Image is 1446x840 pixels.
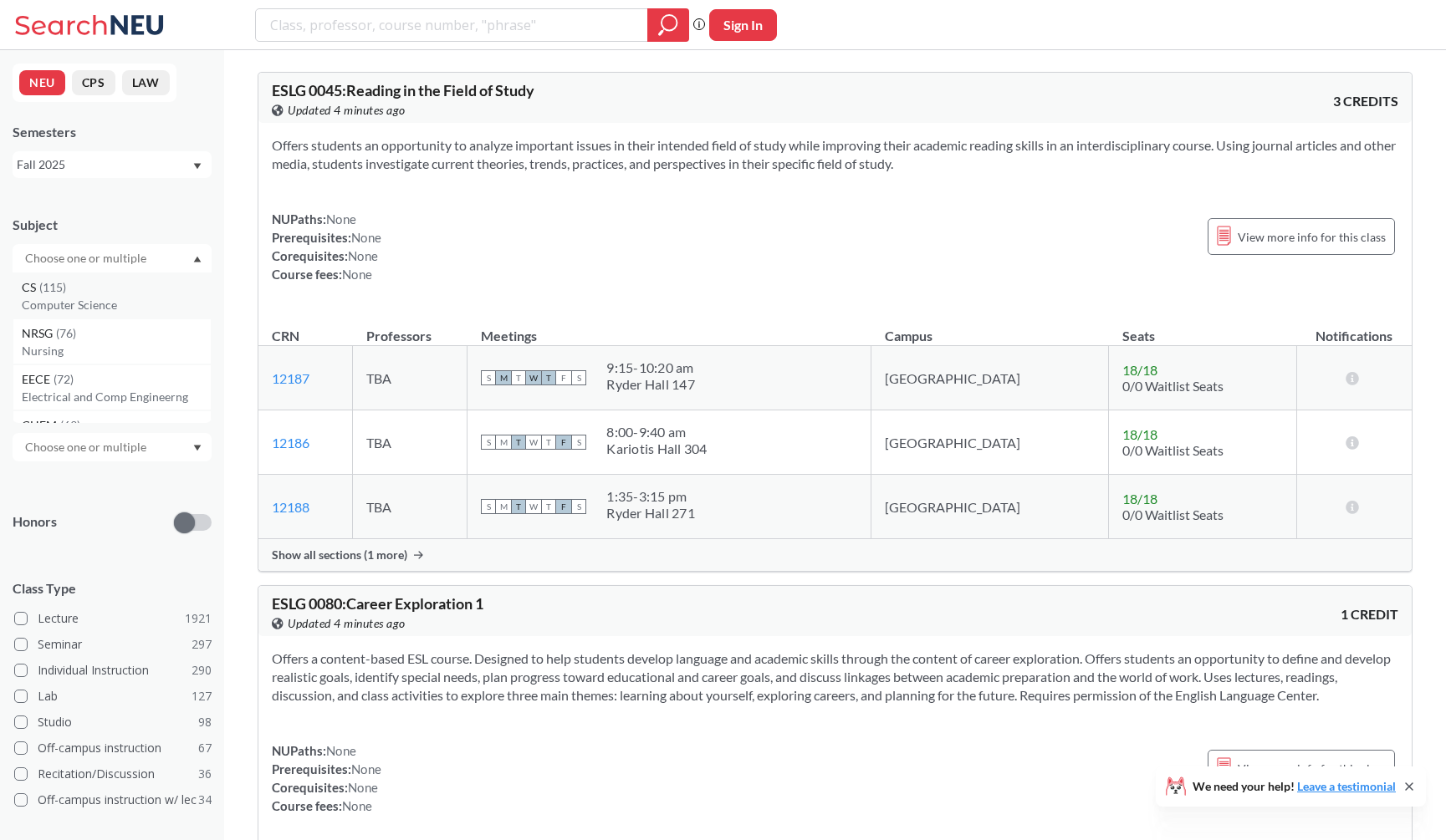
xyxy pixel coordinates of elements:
td: TBA [353,410,468,475]
section: Offers students an opportunity to analyze important issues in their intended field of study while... [272,136,1398,173]
span: T [541,499,556,514]
span: W [526,435,541,450]
a: Leave a testimonial [1297,779,1396,793]
div: Ryder Hall 271 [606,505,695,522]
svg: Dropdown arrow [193,445,202,451]
span: F [556,370,571,385]
span: M [496,499,511,514]
div: Fall 2025Dropdown arrow [13,151,212,178]
span: 18 / 18 [1122,362,1157,378]
span: 67 [198,739,212,757]
svg: Dropdown arrow [193,256,202,262]
input: Class, professor, course number, "phrase" [268,11,636,39]
td: TBA [353,346,468,410]
input: Choose one or multiple [17,248,157,268]
span: ESLG 0080 : Career Exploration 1 [272,594,483,613]
span: 297 [192,635,212,654]
span: None [348,248,378,263]
div: Subject [13,216,212,234]
label: Lab [14,685,212,707]
label: Lecture [14,608,212,629]
div: NUPaths: Prerequisites: Corequisites: Course fees: [272,210,381,283]
div: magnifying glass [647,8,689,42]
span: View more info for this class [1238,227,1386,247]
span: We need your help! [1193,781,1396,792]
span: S [571,370,586,385]
span: S [571,435,586,450]
span: F [556,499,571,514]
span: ( 72 ) [54,372,74,386]
button: NEU [19,70,65,95]
span: T [541,435,556,450]
div: NUPaths: Prerequisites: Corequisites: Course fees: [272,741,381,815]
span: None [351,761,381,776]
svg: magnifying glass [658,13,678,37]
span: S [481,499,496,514]
div: Show all sections (1 more) [258,539,1412,571]
span: M [496,370,511,385]
span: ESLG 0045 : Reading in the Field of Study [272,81,534,99]
td: [GEOGRAPHIC_DATA] [871,475,1109,539]
td: [GEOGRAPHIC_DATA] [871,410,1109,475]
span: 1 CREDIT [1341,605,1398,624]
span: None [326,743,356,758]
span: NRSG [22,324,56,343]
p: Nursing [22,343,211,359]
a: 12187 [272,370,309,386]
label: Studio [14,711,212,733]
th: Meetings [468,310,871,346]
th: Campus [871,310,1109,346]
div: Ryder Hall 147 [606,376,695,393]
div: 8:00 - 9:40 am [606,424,707,440]
span: Updated 4 minutes ago [288,614,406,633]
label: Recitation/Discussion [14,763,212,785]
span: 127 [192,687,212,705]
span: ( 76 ) [56,326,76,340]
div: Fall 2025 [17,155,192,174]
span: 34 [198,791,212,809]
a: 12186 [272,435,309,451]
div: Semesters [13,123,212,141]
span: None [342,267,372,282]
div: Kariotis Hall 304 [606,440,707,457]
span: None [351,230,381,245]
span: W [526,370,541,385]
span: CS [22,278,39,297]
p: Electrical and Comp Engineerng [22,389,211,405]
span: 0/0 Waitlist Seats [1122,378,1224,394]
div: Dropdown arrowCS(115)Computer ScienceNRSG(76)NursingEECE(72)Electrical and Comp EngineerngCHEM(69... [13,244,212,272]
span: W [526,499,541,514]
span: 18 / 18 [1122,426,1157,442]
span: 290 [192,661,212,680]
label: Off-campus instruction w/ lec [14,789,212,811]
span: F [556,435,571,450]
span: ( 115 ) [39,280,66,294]
p: Honors [13,512,57,532]
span: None [326,211,356,227]
div: 9:15 - 10:20 am [606,359,695,376]
span: 36 [198,765,212,783]
input: Choose one or multiple [17,437,157,457]
span: S [481,435,496,450]
span: Updated 4 minutes ago [288,101,406,120]
td: TBA [353,475,468,539]
th: Professors [353,310,468,346]
span: T [511,499,526,514]
span: ( 69 ) [60,418,80,432]
p: Computer Science [22,297,211,313]
label: Individual Instruction [14,659,212,681]
th: Seats [1109,310,1296,346]
span: T [541,370,556,385]
span: T [511,435,526,450]
th: Notifications [1296,310,1412,346]
span: CHEM [22,416,60,435]
span: Show all sections (1 more) [272,547,407,563]
span: 1921 [185,609,212,628]
span: S [571,499,586,514]
div: Dropdown arrow [13,433,212,461]
span: None [348,780,378,795]
td: [GEOGRAPHIC_DATA] [871,346,1109,410]
span: Class Type [13,579,212,598]
div: CRN [272,327,299,345]
span: T [511,370,526,385]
